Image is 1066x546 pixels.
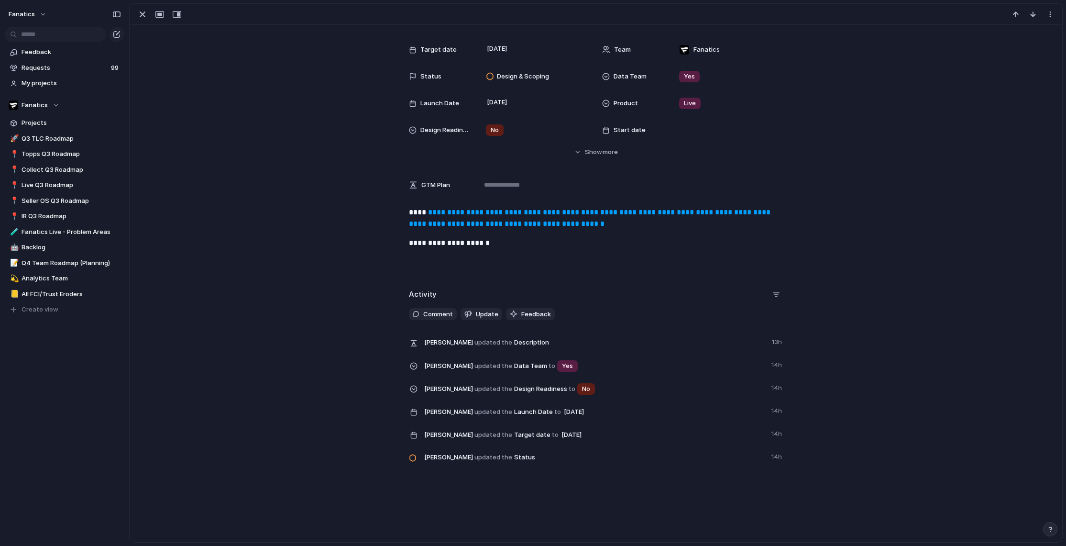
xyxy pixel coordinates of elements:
span: more [603,147,618,157]
span: Status [420,72,441,81]
a: 📒All FCI/Trust Eroders [5,287,124,301]
span: updated the [474,453,512,462]
span: Design Readiness [424,381,766,396]
span: 14h [771,381,784,393]
span: 14h [771,427,784,439]
span: Live Q3 Roadmap [22,180,121,190]
span: Start date [614,125,646,135]
span: Fanatics Live - Problem Areas [22,227,121,237]
span: [PERSON_NAME] [424,453,473,462]
span: 13h [772,335,784,347]
span: [PERSON_NAME] [424,384,473,394]
span: All FCI/Trust Eroders [22,290,121,299]
span: Feedback [22,47,121,57]
span: fanatics [9,10,35,19]
span: My projects [22,78,121,88]
span: 99 [111,63,121,73]
span: Status [424,450,766,464]
span: Seller OS Q3 Roadmap [22,196,121,206]
button: 📝 [9,258,18,268]
button: 📍 [9,212,18,221]
a: Feedback [5,45,124,59]
div: 📍Seller OS Q3 Roadmap [5,194,124,208]
button: 🚀 [9,134,18,144]
div: 📝 [10,257,17,268]
button: 📍 [9,180,18,190]
span: Data Team [424,358,766,373]
span: GTM Plan [421,180,450,190]
div: 🤖 [10,242,17,253]
div: 💫 [10,273,17,284]
div: 📒 [10,289,17,300]
button: Comment [409,308,457,321]
span: updated the [474,430,512,440]
span: Analytics Team [22,274,121,283]
span: Launch Date [420,99,459,108]
span: Fanatics [22,100,48,110]
div: 📍Live Q3 Roadmap [5,178,124,192]
span: Design & Scoping [497,72,549,81]
span: Team [614,45,631,55]
span: No [491,125,499,135]
span: Fanatics [693,45,720,55]
button: fanatics [4,7,52,22]
div: 📍 [10,180,17,191]
span: Data Team [614,72,647,81]
span: Collect Q3 Roadmap [22,165,121,175]
span: Launch Date [424,404,766,419]
button: 📍 [9,196,18,206]
div: 🧪 [10,226,17,237]
button: 📍 [9,149,18,159]
span: Show [585,147,602,157]
span: Feedback [521,310,551,319]
a: 🚀Q3 TLC Roadmap [5,132,124,146]
span: [DATE] [561,406,587,418]
span: No [582,384,590,394]
a: Projects [5,116,124,130]
span: [PERSON_NAME] [424,430,473,440]
h2: Activity [409,289,437,300]
span: Comment [423,310,453,319]
a: 📍Topps Q3 Roadmap [5,147,124,161]
span: updated the [474,361,512,371]
button: 📒 [9,290,18,299]
a: 🤖Backlog [5,240,124,255]
span: to [552,430,559,440]
span: Create view [22,305,58,314]
span: [DATE] [484,43,510,55]
span: Q3 TLC Roadmap [22,134,121,144]
a: Requests99 [5,61,124,75]
a: 📍Collect Q3 Roadmap [5,163,124,177]
div: 🚀 [10,133,17,144]
span: Live [684,99,696,108]
span: updated the [474,407,512,417]
span: Backlog [22,243,121,252]
span: to [549,361,555,371]
span: Target date [420,45,457,55]
div: 📝Q4 Team Roadmap (Planning) [5,256,124,270]
span: IR Q3 Roadmap [22,212,121,221]
button: 🧪 [9,227,18,237]
span: Product [614,99,638,108]
span: Q4 Team Roadmap (Planning) [22,258,121,268]
span: Description [424,335,766,349]
a: 🧪Fanatics Live - Problem Areas [5,225,124,239]
span: Target date [424,427,766,442]
span: to [569,384,575,394]
span: [DATE] [484,97,510,108]
span: 14h [771,404,784,416]
button: 🤖 [9,243,18,252]
div: 📍 [10,149,17,160]
span: updated the [474,338,512,347]
span: [PERSON_NAME] [424,361,473,371]
a: 💫Analytics Team [5,271,124,286]
div: 📍IR Q3 Roadmap [5,209,124,223]
span: to [554,407,561,417]
span: updated the [474,384,512,394]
